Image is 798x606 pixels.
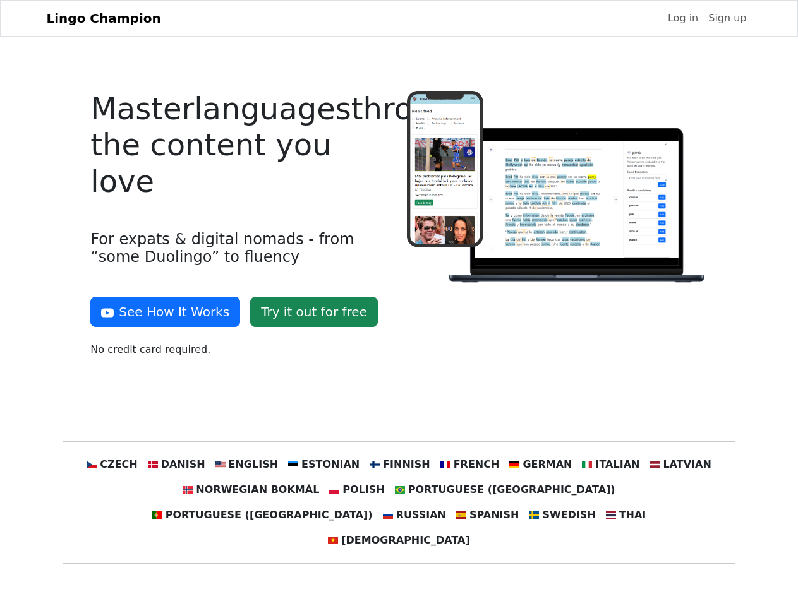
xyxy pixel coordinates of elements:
img: lv.svg [650,460,660,470]
span: Finnish [383,457,430,472]
span: Russian [396,508,446,523]
span: Latvian [663,457,711,472]
img: fi.svg [370,460,380,470]
img: th.svg [606,510,616,520]
img: pl.svg [329,485,339,495]
img: us.svg [215,460,226,470]
span: Portuguese ([GEOGRAPHIC_DATA]) [166,508,373,523]
span: Norwegian Bokmål [196,482,319,497]
a: Try it out for free [250,297,378,327]
img: Logo [407,91,708,285]
span: Estonian [301,457,360,472]
a: Lingo Champion [47,6,161,31]
span: Portuguese ([GEOGRAPHIC_DATA]) [408,482,615,497]
span: German [523,457,572,472]
span: Swedish [542,508,595,523]
h4: Master languages through the content you love [90,91,391,200]
img: fr.svg [440,460,450,470]
img: no.svg [183,485,193,495]
p: No credit card required. [90,342,391,357]
img: pt.svg [152,510,162,520]
h4: For expats & digital nomads - from “some Duolingo” to fluency [90,230,391,267]
img: ee.svg [288,460,298,470]
span: English [229,457,279,472]
img: dk.svg [148,460,158,470]
span: [DEMOGRAPHIC_DATA] [341,533,469,548]
img: cz.svg [87,460,97,470]
span: Spanish [469,508,519,523]
img: br.svg [395,485,405,495]
span: Danish [161,457,205,472]
span: French [454,457,500,472]
span: Polish [342,482,384,497]
span: Czech [100,457,137,472]
img: se.svg [529,510,539,520]
img: it.svg [582,460,592,470]
img: de.svg [509,460,519,470]
span: Italian [595,457,639,472]
span: Thai [619,508,646,523]
img: vn.svg [328,535,338,545]
button: See How It Works [90,297,240,327]
img: es.svg [456,510,466,520]
a: Log in [663,6,703,31]
a: Sign up [703,6,751,31]
img: ru.svg [383,510,393,520]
